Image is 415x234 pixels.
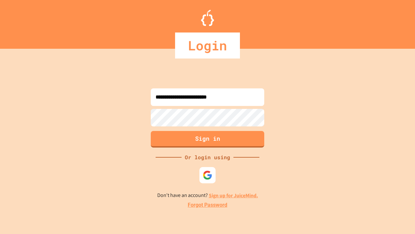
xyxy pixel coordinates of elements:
p: Don't have an account? [157,191,258,200]
a: Sign up for JuiceMind. [209,192,258,199]
img: Logo.svg [201,10,214,26]
a: Forgot Password [188,201,227,209]
img: google-icon.svg [203,170,212,180]
button: Sign in [151,131,264,148]
div: Or login using [182,153,233,161]
div: Login [175,32,240,58]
